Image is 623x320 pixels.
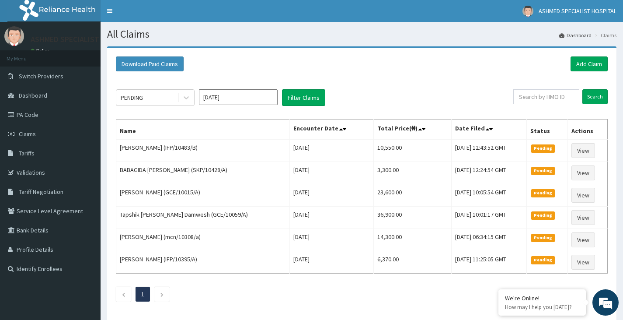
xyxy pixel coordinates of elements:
span: Pending [531,189,555,197]
a: Page 1 is your current page [141,290,144,298]
th: Date Filed [452,120,527,140]
a: Dashboard [559,32,592,39]
td: [DATE] 12:24:54 GMT [452,162,527,184]
td: [DATE] [290,229,374,251]
h1: All Claims [107,28,616,40]
a: View [571,232,595,247]
th: Actions [568,120,608,140]
a: View [571,255,595,270]
td: BABAGIDA [PERSON_NAME] (SKP/10428/A) [116,162,290,184]
img: User Image [4,26,24,46]
td: 36,900.00 [374,207,452,229]
td: Tapshik [PERSON_NAME] Damwesh (GCE/10059/A) [116,207,290,229]
td: [PERSON_NAME] (IFP/10483/B) [116,139,290,162]
span: Dashboard [19,91,47,99]
a: View [571,165,595,180]
span: Pending [531,256,555,264]
div: We're Online! [505,294,579,302]
td: [DATE] [290,251,374,274]
td: [PERSON_NAME] (mcn/10308/a) [116,229,290,251]
span: Switch Providers [19,72,63,80]
td: [DATE] 06:34:15 GMT [452,229,527,251]
td: [DATE] [290,162,374,184]
img: User Image [522,6,533,17]
a: Online [31,48,52,54]
button: Filter Claims [282,89,325,106]
th: Total Price(₦) [374,120,452,140]
a: View [571,188,595,203]
input: Search [582,89,608,104]
span: Pending [531,144,555,152]
th: Name [116,120,290,140]
p: ASHMED SPECIALIST HOSPITAL [31,35,135,43]
li: Claims [592,32,616,39]
span: Tariff Negotiation [19,188,63,196]
button: Download Paid Claims [116,56,184,71]
td: [PERSON_NAME] (IFP/10395/A) [116,251,290,274]
a: View [571,143,595,158]
td: [DATE] 12:43:52 GMT [452,139,527,162]
span: ASHMED SPECIALIST HOSPITAL [539,7,616,15]
input: Select Month and Year [199,89,278,105]
td: [DATE] [290,184,374,207]
input: Search by HMO ID [513,89,579,104]
td: 23,600.00 [374,184,452,207]
a: View [571,210,595,225]
td: [DATE] [290,139,374,162]
td: [DATE] 10:05:54 GMT [452,184,527,207]
span: Pending [531,234,555,242]
div: PENDING [121,93,143,102]
td: [DATE] 10:01:17 GMT [452,207,527,229]
td: [PERSON_NAME] (GCE/10015/A) [116,184,290,207]
a: Next page [160,290,164,298]
td: 14,300.00 [374,229,452,251]
td: [DATE] 11:25:05 GMT [452,251,527,274]
td: [DATE] [290,207,374,229]
span: Pending [531,211,555,219]
th: Encounter Date [290,120,374,140]
span: Claims [19,130,36,138]
span: Pending [531,167,555,175]
p: How may I help you today? [505,303,579,311]
td: 3,300.00 [374,162,452,184]
th: Status [526,120,567,140]
td: 6,370.00 [374,251,452,274]
a: Previous page [122,290,125,298]
span: Tariffs [19,149,35,157]
td: 10,550.00 [374,139,452,162]
a: Add Claim [571,56,608,71]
